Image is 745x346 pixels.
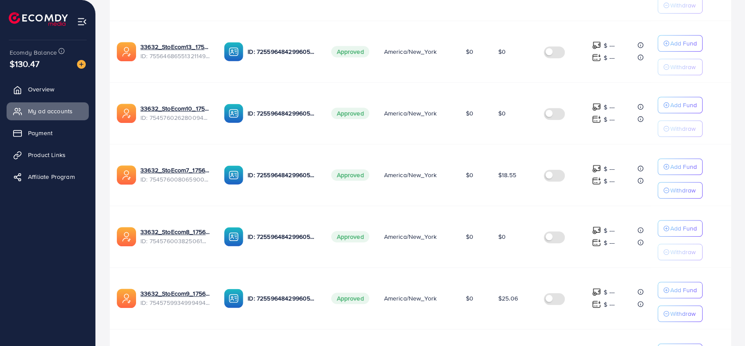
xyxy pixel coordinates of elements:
p: ID: 7255964842996056065 [248,170,317,180]
div: <span class='underline'>33632_StoEcom7_1756884208465</span></br>7545760080659005456 [140,166,210,184]
button: Add Fund [658,220,703,237]
img: top-up amount [592,102,601,112]
div: <span class='underline'>33632_StoEcom9_1756884281946</span></br>7545759934999494663 [140,289,210,307]
img: ic-ba-acc.ded83a64.svg [224,104,243,123]
p: $ --- [604,176,615,186]
p: $ --- [604,40,615,51]
p: Add Fund [670,285,697,295]
p: Add Fund [670,161,697,172]
span: America/New_York [384,47,437,56]
span: Payment [28,129,52,137]
button: Withdraw [658,305,703,322]
img: logo [9,12,68,26]
span: My ad accounts [28,107,73,115]
p: $ --- [604,287,615,297]
span: Approved [331,231,369,242]
span: Affiliate Program [28,172,75,181]
span: Approved [331,108,369,119]
p: Withdraw [670,247,696,257]
button: Add Fund [658,158,703,175]
p: Withdraw [670,123,696,134]
a: My ad accounts [7,102,89,120]
span: ID: 7545759934999494663 [140,298,210,307]
p: $ --- [604,299,615,310]
img: ic-ads-acc.e4c84228.svg [117,227,136,246]
a: 33632_StoEcom9_1756884281946 [140,289,210,298]
iframe: Chat [708,307,738,339]
img: menu [77,17,87,27]
span: America/New_York [384,294,437,303]
span: $0 [465,171,473,179]
div: <span class='underline'>33632_StoEcom8_1756884241053</span></br>7545760038250610705 [140,227,210,245]
p: Withdraw [670,185,696,196]
img: top-up amount [592,238,601,247]
p: $ --- [604,114,615,125]
div: <span class='underline'>33632_StoEcom10_1756884312947</span></br>7545760262800949256 [140,104,210,122]
p: ID: 7255964842996056065 [248,293,317,304]
img: top-up amount [592,176,601,185]
img: top-up amount [592,287,601,297]
span: ID: 7545760080659005456 [140,175,210,184]
a: 33632_StoEcom10_1756884312947 [140,104,210,113]
p: $ --- [604,52,615,63]
p: ID: 7255964842996056065 [248,231,317,242]
span: ID: 7545760038250610705 [140,237,210,245]
span: Product Links [28,150,66,159]
button: Add Fund [658,97,703,113]
a: Payment [7,124,89,142]
p: ID: 7255964842996056065 [248,108,317,119]
img: ic-ba-acc.ded83a64.svg [224,227,243,246]
p: Add Fund [670,100,697,110]
img: top-up amount [592,53,601,62]
img: ic-ads-acc.e4c84228.svg [117,104,136,123]
p: Withdraw [670,62,696,72]
button: Withdraw [658,59,703,75]
button: Withdraw [658,182,703,199]
a: Overview [7,80,89,98]
div: <span class='underline'>33632_StoEcom13_1759377728502</span></br>7556468655132114951 [140,42,210,60]
span: $130.47 [10,57,39,70]
a: 33632_StoEcom13_1759377728502 [140,42,210,51]
img: top-up amount [592,226,601,235]
span: Approved [331,46,369,57]
button: Add Fund [658,35,703,52]
span: $0 [465,232,473,241]
img: ic-ba-acc.ded83a64.svg [224,42,243,61]
span: Approved [331,169,369,181]
a: Product Links [7,146,89,164]
img: top-up amount [592,164,601,173]
span: Overview [28,85,54,94]
p: Add Fund [670,223,697,234]
button: Withdraw [658,120,703,137]
p: $ --- [604,102,615,112]
span: Ecomdy Balance [10,48,57,57]
span: America/New_York [384,232,437,241]
img: top-up amount [592,41,601,50]
p: ID: 7255964842996056065 [248,46,317,57]
a: Affiliate Program [7,168,89,185]
span: $0 [465,294,473,303]
a: 33632_StoEcom7_1756884208465 [140,166,210,175]
span: $25.06 [498,294,518,303]
span: America/New_York [384,171,437,179]
a: 33632_StoEcom8_1756884241053 [140,227,210,236]
img: ic-ba-acc.ded83a64.svg [224,165,243,185]
button: Withdraw [658,244,703,260]
span: Approved [331,293,369,304]
p: $ --- [604,225,615,236]
img: ic-ads-acc.e4c84228.svg [117,289,136,308]
span: $0 [465,109,473,118]
img: image [77,60,86,69]
span: America/New_York [384,109,437,118]
p: $ --- [604,164,615,174]
p: Add Fund [670,38,697,49]
span: $0 [498,232,506,241]
span: $0 [498,109,506,118]
span: $0 [465,47,473,56]
span: $18.55 [498,171,516,179]
span: ID: 7556468655132114951 [140,52,210,60]
img: top-up amount [592,300,601,309]
span: ID: 7545760262800949256 [140,113,210,122]
button: Add Fund [658,282,703,298]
